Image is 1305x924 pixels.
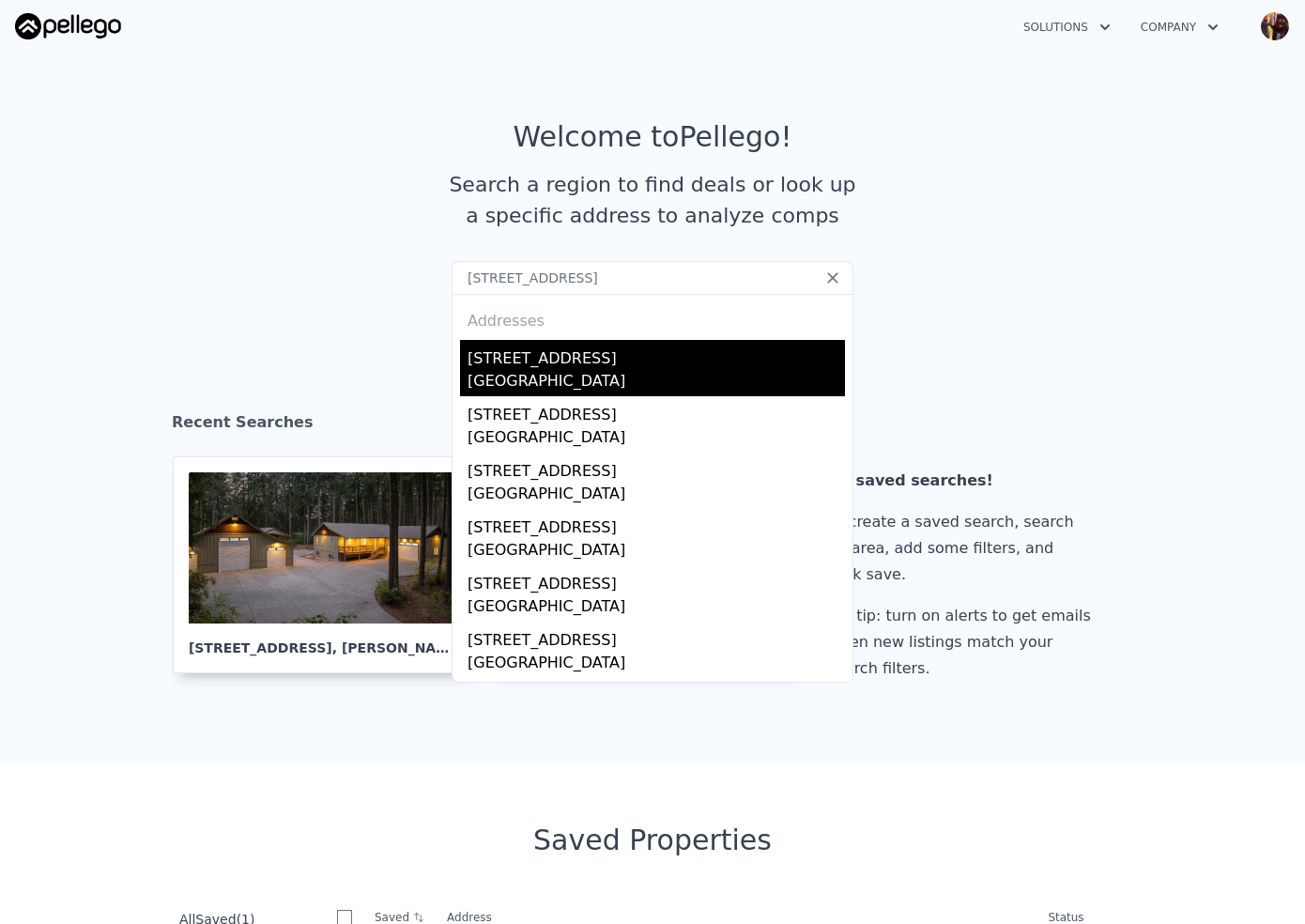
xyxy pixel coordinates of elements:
div: [STREET_ADDRESS] , [PERSON_NAME] [189,624,457,657]
div: Addresses [460,295,845,340]
div: [STREET_ADDRESS] [468,678,845,708]
button: Company [1126,10,1234,44]
div: Search a region to find deals or look up a specific address to analyze comps [442,169,863,231]
div: [GEOGRAPHIC_DATA] [468,595,845,622]
div: [STREET_ADDRESS] [468,509,845,539]
img: Pellego [15,13,121,39]
button: Solutions [1008,10,1126,44]
div: [STREET_ADDRESS] [468,565,845,595]
a: [STREET_ADDRESS], [PERSON_NAME] [173,456,488,673]
div: [GEOGRAPHIC_DATA] [468,539,845,565]
div: [GEOGRAPHIC_DATA] [468,426,845,453]
div: [GEOGRAPHIC_DATA] [468,652,845,678]
div: Welcome to Pellego ! [514,120,792,154]
div: [STREET_ADDRESS] [468,396,845,426]
input: Search an address or region... [452,261,853,295]
div: [GEOGRAPHIC_DATA] [468,370,845,396]
div: Recent Searches [172,396,1133,456]
div: To create a saved search, search an area, add some filters, and click save. [828,509,1098,588]
div: Pro tip: turn on alerts to get emails when new listings match your search filters. [828,603,1098,682]
div: [GEOGRAPHIC_DATA] [468,483,845,509]
div: No saved searches! [828,468,1098,494]
img: avatar [1260,11,1290,41]
div: Saved Properties [172,824,1133,857]
div: [STREET_ADDRESS] [468,453,845,483]
div: [STREET_ADDRESS] [468,622,845,652]
div: [STREET_ADDRESS] [468,340,845,370]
